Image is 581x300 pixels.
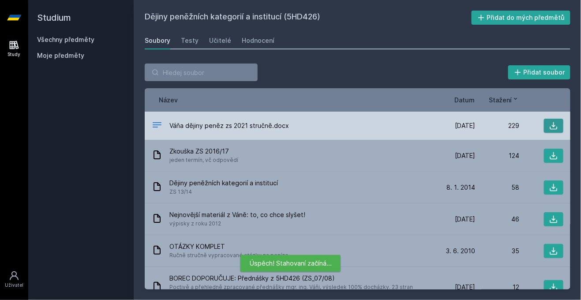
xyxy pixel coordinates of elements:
div: 12 [475,283,519,292]
span: [DATE] [455,283,475,292]
a: Všechny předměty [37,36,94,43]
span: [DATE] [455,121,475,130]
span: BOREC DOPORUČUJE: Přednášky z 5HD426 (ZS_07/08) [169,274,427,283]
div: Testy [181,36,199,45]
a: Testy [181,32,199,49]
button: Datum [455,95,475,105]
button: Název [159,95,178,105]
span: 8. 1. 2014 [446,183,475,192]
button: Stažení [489,95,519,105]
span: Nejnovější materiál z Váně: to, co chce slyšet! [169,210,305,219]
span: [DATE] [455,215,475,224]
div: 58 [475,183,519,192]
h2: Dějiny peněžních kategorií a institucí (5HD426) [145,11,472,25]
div: 229 [475,121,519,130]
div: 35 [475,247,519,255]
span: Váňa dějiny peněz zs 2021 stručně.docx [169,121,289,130]
div: Soubory [145,36,170,45]
div: Úspěch! Stahovaní začíná… [240,255,341,272]
div: Uživatel [5,282,23,289]
div: 46 [475,215,519,224]
input: Hledej soubor [145,64,258,81]
button: Přidat do mých předmětů [472,11,571,25]
span: jeden termín, vč odpovědí [169,156,238,165]
div: Učitelé [209,36,231,45]
span: výpisky z roku 2012 [169,219,305,228]
span: 3. 6. 2010 [446,247,475,255]
div: 124 [475,151,519,160]
a: Study [2,35,26,62]
span: Dějiny peněžních kategorií a institucí [169,179,278,187]
span: Moje předměty [37,51,84,60]
button: Přidat soubor [508,65,571,79]
span: OTÁZKY KOMPLET [169,242,289,251]
div: Study [8,51,21,58]
span: ZS 13/14 [169,187,278,196]
span: Stažení [489,95,512,105]
a: Učitelé [209,32,231,49]
span: [DATE] [455,151,475,160]
span: Zkouška ZS 2016/17 [169,147,238,156]
a: Uživatel [2,266,26,293]
span: Ručně stručně vypracované otázky na peníze [169,251,289,260]
div: Hodnocení [242,36,274,45]
a: Hodnocení [242,32,274,49]
a: Soubory [145,32,170,49]
div: DOCX [152,120,162,132]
